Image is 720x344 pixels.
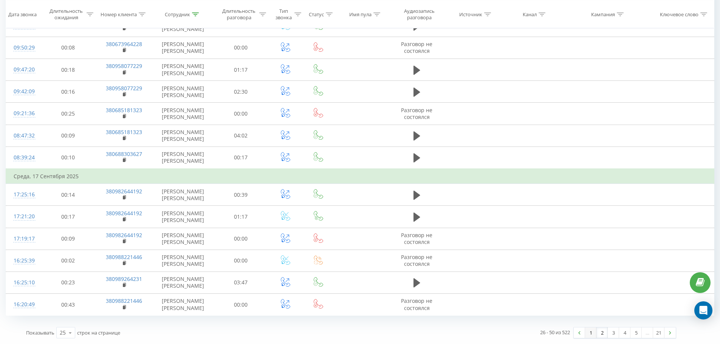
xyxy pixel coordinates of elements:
[540,329,570,336] div: 26 - 50 из 522
[152,206,214,228] td: [PERSON_NAME] [PERSON_NAME]
[152,228,214,250] td: [PERSON_NAME] [PERSON_NAME]
[106,106,142,114] a: 380685181323
[41,37,96,59] td: 00:08
[152,37,214,59] td: [PERSON_NAME] [PERSON_NAME]
[106,297,142,304] a: 380988221446
[14,62,33,77] div: 09:47:20
[694,301,712,319] div: Open Intercom Messenger
[152,103,214,125] td: [PERSON_NAME] [PERSON_NAME]
[77,329,120,336] span: строк на странице
[401,106,432,120] span: Разговор не состоялся
[14,297,33,312] div: 16:20:49
[397,8,441,21] div: Аудиозапись разговора
[152,184,214,206] td: [PERSON_NAME] [PERSON_NAME]
[41,125,96,147] td: 00:09
[41,271,96,293] td: 00:23
[8,11,37,17] div: Дата звонка
[214,271,268,293] td: 03:47
[152,59,214,81] td: [PERSON_NAME] [PERSON_NAME]
[214,206,268,228] td: 01:17
[401,253,432,267] span: Разговор не состоялся
[214,37,268,59] td: 00:00
[106,275,142,282] a: 380989264231
[14,209,33,224] div: 17:21:20
[152,250,214,271] td: [PERSON_NAME] [PERSON_NAME]
[214,294,268,316] td: 00:00
[401,231,432,245] span: Разговор не состоялся
[14,187,33,202] div: 17:25:16
[152,125,214,147] td: [PERSON_NAME] [PERSON_NAME]
[214,125,268,147] td: 04:02
[585,327,596,338] a: 1
[459,11,482,17] div: Источник
[152,147,214,169] td: [PERSON_NAME] [PERSON_NAME]
[60,329,66,336] div: 25
[401,297,432,311] span: Разговор не состоялся
[106,128,142,136] a: 380685181323
[6,169,714,184] td: Среда, 17 Сентября 2025
[619,327,630,338] a: 4
[106,150,142,157] a: 380688303627
[165,11,190,17] div: Сотрудник
[152,81,214,103] td: [PERSON_NAME] [PERSON_NAME]
[41,59,96,81] td: 00:18
[14,106,33,121] div: 09:21:36
[14,275,33,290] div: 16:25:10
[41,250,96,271] td: 00:02
[349,11,372,17] div: Имя пула
[26,329,54,336] span: Показывать
[275,8,293,21] div: Тип звонка
[214,250,268,271] td: 00:00
[653,327,664,338] a: 21
[220,8,258,21] div: Длительность разговора
[14,231,33,246] div: 17:19:17
[523,11,537,17] div: Канал
[401,40,432,54] span: Разговор не состоялся
[101,11,137,17] div: Номер клиента
[214,103,268,125] td: 00:00
[608,327,619,338] a: 3
[41,147,96,169] td: 00:10
[214,184,268,206] td: 00:39
[14,150,33,165] div: 08:39:24
[14,84,33,99] div: 09:42:09
[214,147,268,169] td: 00:17
[41,294,96,316] td: 00:43
[41,206,96,228] td: 00:17
[214,81,268,103] td: 02:30
[106,253,142,261] a: 380988221446
[106,188,142,195] a: 380982644192
[591,11,615,17] div: Кампания
[14,40,33,55] div: 09:50:29
[41,184,96,206] td: 00:14
[214,59,268,81] td: 01:17
[48,8,85,21] div: Длительность ожидания
[106,231,142,239] a: 380982644192
[596,327,608,338] a: 2
[152,294,214,316] td: [PERSON_NAME] [PERSON_NAME]
[106,62,142,69] a: 380958077229
[106,40,142,48] a: 380673964228
[642,327,653,338] div: …
[41,103,96,125] td: 00:25
[309,11,324,17] div: Статус
[41,81,96,103] td: 00:16
[14,253,33,268] div: 16:25:39
[106,210,142,217] a: 380982644192
[106,85,142,92] a: 380958077229
[14,128,33,143] div: 08:47:32
[660,11,698,17] div: Ключевое слово
[152,271,214,293] td: [PERSON_NAME] [PERSON_NAME]
[214,228,268,250] td: 00:00
[630,327,642,338] a: 5
[41,228,96,250] td: 00:09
